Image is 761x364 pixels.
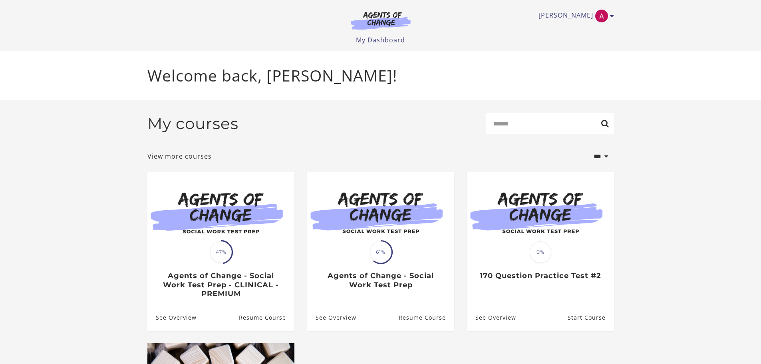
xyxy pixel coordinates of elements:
[475,271,605,280] h3: 170 Question Practice Test #2
[147,114,238,133] h2: My courses
[238,304,294,330] a: Agents of Change - Social Work Test Prep - CLINICAL - PREMIUM: Resume Course
[147,64,614,88] p: Welcome back, [PERSON_NAME]!
[342,11,419,30] img: Agents of Change Logo
[370,241,391,263] span: 61%
[316,271,445,289] h3: Agents of Change - Social Work Test Prep
[147,151,212,161] a: View more courses
[538,10,610,22] a: Toggle menu
[467,304,516,330] a: 170 Question Practice Test #2: See Overview
[156,271,286,298] h3: Agents of Change - Social Work Test Prep - CLINICAL - PREMIUM
[147,304,197,330] a: Agents of Change - Social Work Test Prep - CLINICAL - PREMIUM: See Overview
[398,304,454,330] a: Agents of Change - Social Work Test Prep: Resume Course
[210,241,232,263] span: 47%
[356,36,405,44] a: My Dashboard
[307,304,356,330] a: Agents of Change - Social Work Test Prep: See Overview
[567,304,614,330] a: 170 Question Practice Test #2: Resume Course
[530,241,551,263] span: 0%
